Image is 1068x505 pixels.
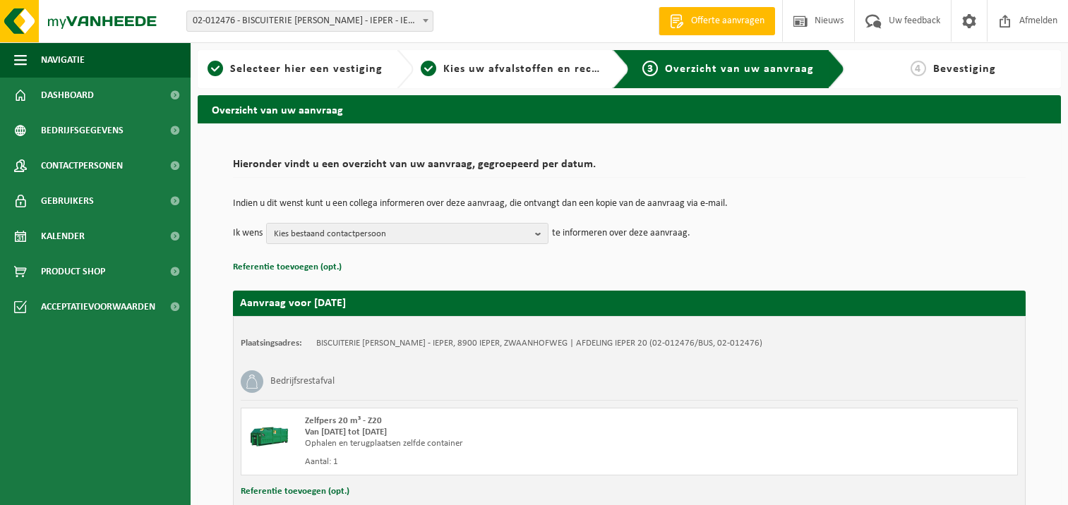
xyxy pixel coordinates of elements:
[552,223,690,244] p: te informeren over deze aanvraag.
[205,61,385,78] a: 1Selecteer hier een vestiging
[41,113,124,148] span: Bedrijfsgegevens
[41,219,85,254] span: Kalender
[305,456,686,468] div: Aantal: 1
[41,148,123,183] span: Contactpersonen
[305,438,686,449] div: Ophalen en terugplaatsen zelfde container
[41,289,155,324] span: Acceptatievoorwaarden
[41,78,94,113] span: Dashboard
[316,338,762,349] td: BISCUITERIE [PERSON_NAME] - IEPER, 8900 IEPER, ZWAANHOFWEG | AFDELING IEPER 20 (02-012476/BUS, 02...
[305,427,387,437] strong: Van [DATE] tot [DATE]
[41,254,105,289] span: Product Shop
[233,159,1026,178] h2: Hieronder vindt u een overzicht van uw aanvraag, gegroepeerd per datum.
[270,370,335,393] h3: Bedrijfsrestafval
[305,416,382,425] span: Zelfpers 20 m³ - Z20
[198,95,1061,123] h2: Overzicht van uw aanvraag
[41,183,94,219] span: Gebruikers
[443,63,637,75] span: Kies uw afvalstoffen en recipiënten
[933,63,996,75] span: Bevestiging
[659,7,775,35] a: Offerte aanvragen
[688,14,768,28] span: Offerte aanvragen
[233,199,1026,209] p: Indien u dit wenst kunt u een collega informeren over deze aanvraag, die ontvangt dan een kopie v...
[241,339,302,348] strong: Plaatsingsadres:
[274,224,529,245] span: Kies bestaand contactpersoon
[186,11,433,32] span: 02-012476 - BISCUITERIE JULES DESTROOPER - IEPER - IEPER
[233,223,263,244] p: Ik wens
[240,298,346,309] strong: Aanvraag voor [DATE]
[665,63,814,75] span: Overzicht van uw aanvraag
[41,42,85,78] span: Navigatie
[230,63,383,75] span: Selecteer hier een vestiging
[233,258,342,276] button: Referentie toevoegen (opt.)
[187,11,433,31] span: 02-012476 - BISCUITERIE JULES DESTROOPER - IEPER - IEPER
[266,223,548,244] button: Kies bestaand contactpersoon
[248,415,291,458] img: HK-XZ-20-GN-00.png
[421,61,436,76] span: 2
[911,61,926,76] span: 4
[241,482,349,501] button: Referentie toevoegen (opt.)
[642,61,658,76] span: 3
[421,61,601,78] a: 2Kies uw afvalstoffen en recipiënten
[208,61,223,76] span: 1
